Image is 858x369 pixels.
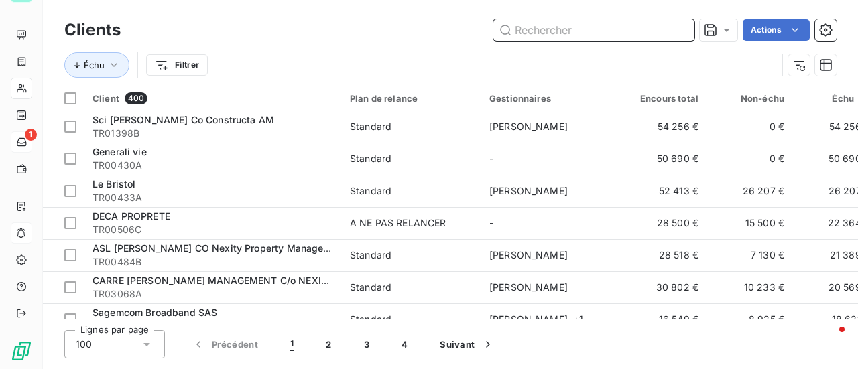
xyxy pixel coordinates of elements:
[146,54,208,76] button: Filtrer
[743,19,810,41] button: Actions
[350,120,391,133] div: Standard
[621,175,707,207] td: 52 413 €
[93,255,334,269] span: TR00484B
[350,152,391,165] div: Standard
[621,239,707,271] td: 28 518 €
[310,330,347,358] button: 2
[176,330,274,358] button: Précédent
[93,127,334,140] span: TR01398B
[125,92,147,104] span: 400
[707,207,792,239] td: 15 500 €
[385,330,424,358] button: 4
[707,143,792,175] td: 0 €
[489,249,568,261] span: [PERSON_NAME]
[274,330,310,358] button: 1
[93,242,346,254] span: ASL [PERSON_NAME] CO Nexity Property Management
[621,303,707,336] td: 16 549 €
[350,313,391,326] div: Standard
[350,248,391,262] div: Standard
[93,114,274,125] span: Sci [PERSON_NAME] Co Constructa AM
[350,216,446,230] div: A NE PAS RELANCER
[25,129,37,141] span: 1
[707,303,792,336] td: 8 925 €
[11,340,32,362] img: Logo LeanPay
[707,110,792,143] td: 0 €
[489,185,568,196] span: [PERSON_NAME]
[93,210,170,222] span: DECA PROPRETE
[93,275,352,286] span: CARRE [PERSON_NAME] MANAGEMENT C/o NEXITY PM
[489,217,493,228] span: -
[350,184,391,198] div: Standard
[93,287,334,301] span: TR03068A
[489,281,568,293] span: [PERSON_NAME]
[84,60,105,70] span: Échu
[93,93,119,104] span: Client
[64,18,121,42] h3: Clients
[621,110,707,143] td: 54 256 €
[715,93,784,104] div: Non-échu
[93,159,334,172] span: TR00430A
[350,281,391,294] div: Standard
[489,313,613,326] div: [PERSON_NAME] , + 1
[93,146,147,157] span: Generali vie
[348,330,385,358] button: 3
[493,19,694,41] input: Rechercher
[76,338,92,351] span: 100
[350,93,473,104] div: Plan de relance
[93,307,217,318] span: Sagemcom Broadband SAS
[812,323,845,356] iframe: Intercom live chat
[489,93,613,104] div: Gestionnaires
[93,178,136,190] span: Le Bristol
[707,271,792,303] td: 10 233 €
[707,239,792,271] td: 7 130 €
[424,330,511,358] button: Suivant
[93,191,334,204] span: TR00433A
[621,271,707,303] td: 30 802 €
[489,153,493,164] span: -
[629,93,698,104] div: Encours total
[621,207,707,239] td: 28 500 €
[489,121,568,132] span: [PERSON_NAME]
[64,52,129,78] button: Échu
[621,143,707,175] td: 50 690 €
[707,175,792,207] td: 26 207 €
[93,223,334,236] span: TR00506C
[290,338,294,351] span: 1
